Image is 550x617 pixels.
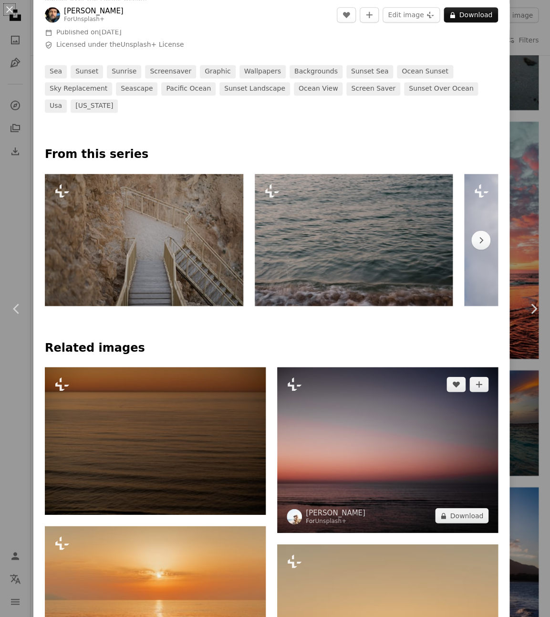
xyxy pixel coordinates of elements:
a: [PERSON_NAME] [64,6,124,16]
a: a person standing on a surfboard in the water [255,235,453,244]
a: [PERSON_NAME] [306,508,365,517]
img: a person standing on a surfboard in the water [255,174,453,306]
button: Add to Collection [360,7,379,22]
a: sunrise [107,65,141,78]
button: Add to Collection [469,376,488,392]
a: usa [45,99,67,113]
a: Ocean sunset with beautiful color gradients. [277,445,498,454]
img: a set of stairs leading up to the top of a cliff [45,174,243,306]
a: Unsplash+ [73,16,104,22]
a: a large body of water with a sunset in the background [45,436,266,445]
a: sunset over ocean [404,82,478,95]
button: scroll list to the right [471,230,490,250]
button: Download [444,7,498,22]
div: For [306,517,365,525]
p: From this series [45,147,498,162]
a: sea [45,65,67,78]
a: sunset [71,65,103,78]
time: February 6, 2023 at 3:50:04 AM PST [99,28,121,36]
img: Go to Levi Meir Clancy's profile [45,7,60,22]
a: screen saver [346,82,400,95]
a: sunset sea [346,65,394,78]
a: ocean sunset [397,65,453,78]
span: Published on [56,28,122,36]
a: pacific ocean [161,82,216,95]
a: sunset landscape [219,82,290,95]
a: backgrounds [290,65,342,78]
h4: Related images [45,340,498,356]
button: Edit image [383,7,440,22]
div: For [64,16,124,23]
button: Like [446,376,466,392]
a: wallpapers [239,65,286,78]
a: [US_STATE] [71,99,118,113]
a: screensaver [145,65,196,78]
img: a large body of water with a sunset in the background [45,367,266,514]
button: Download [435,508,488,523]
span: Licensed under the [56,40,184,50]
a: graphic [200,65,236,78]
a: Unsplash+ License [121,41,184,48]
a: seascape [116,82,157,95]
a: a set of stairs leading up to the top of a cliff [45,235,243,244]
a: sky replacement [45,82,112,95]
a: Unsplash+ [315,517,346,524]
a: a large body of water with a sunset in the background [45,595,266,604]
img: Ocean sunset with beautiful color gradients. [277,367,498,533]
button: Like [337,7,356,22]
a: ocean view [294,82,342,95]
a: Next [517,263,550,355]
img: Go to Paulina Herpel's profile [287,509,302,524]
